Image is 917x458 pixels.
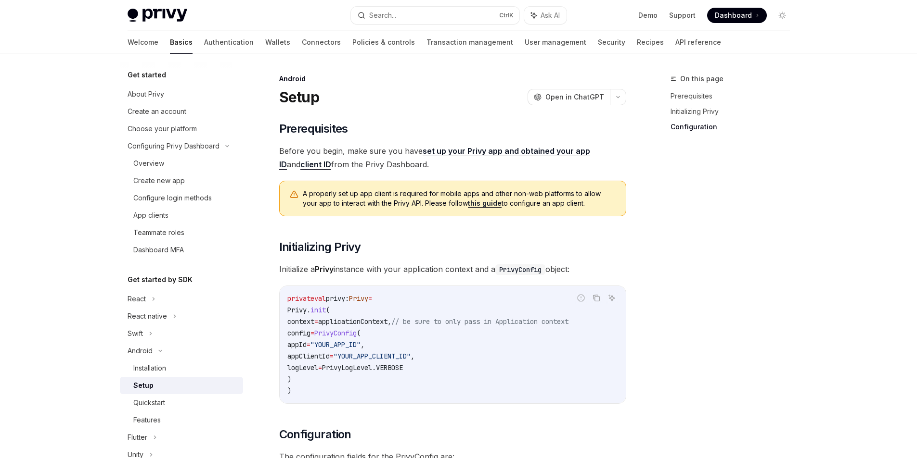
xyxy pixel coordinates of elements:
span: = [314,317,318,326]
a: Policies & controls [352,31,415,54]
span: Open in ChatGPT [545,92,604,102]
a: Security [598,31,625,54]
button: Toggle dark mode [775,8,790,23]
div: Android [128,345,153,357]
span: = [318,363,322,372]
a: Setup [120,377,243,394]
span: Privy. [287,306,310,314]
span: config [287,329,310,337]
span: = [310,329,314,337]
span: Prerequisites [279,121,348,136]
span: "YOUR_APP_ID" [310,340,361,349]
div: Dashboard MFA [133,244,184,256]
span: appId [287,340,307,349]
span: = [307,340,310,349]
span: PrivyConfig [314,329,357,337]
span: Dashboard [715,11,752,20]
img: light logo [128,9,187,22]
a: User management [525,31,586,54]
a: API reference [675,31,721,54]
a: Quickstart [120,394,243,411]
div: About Privy [128,88,164,100]
div: App clients [133,210,168,221]
a: Prerequisites [671,88,798,104]
span: PrivyLogLevel.VERBOSE [322,363,403,372]
button: Open in ChatGPT [528,89,610,105]
a: Authentication [204,31,254,54]
a: Basics [170,31,193,54]
a: Overview [120,155,243,172]
svg: Warning [289,190,299,199]
a: Installation [120,359,243,377]
button: Report incorrect code [575,292,587,304]
span: init [310,306,326,314]
span: applicationContext, [318,317,391,326]
a: Features [120,411,243,429]
span: privy: [326,294,349,303]
a: client ID [300,160,331,170]
span: "YOUR_APP_CLIENT_ID" [334,352,411,360]
code: PrivyConfig [495,264,545,275]
a: App clients [120,207,243,224]
a: Demo [638,11,658,20]
span: , [361,340,364,349]
span: , [411,352,414,360]
div: Android [279,74,626,84]
a: Teammate roles [120,224,243,241]
a: About Privy [120,86,243,103]
a: Configuration [671,119,798,135]
span: ( [326,306,330,314]
a: Support [669,11,696,20]
h5: Get started by SDK [128,274,193,285]
span: A properly set up app client is required for mobile apps and other non-web platforms to allow you... [303,189,616,208]
a: set up your Privy app and obtained your app ID [279,146,590,170]
div: Search... [369,10,396,21]
button: Ask AI [524,7,567,24]
span: val [314,294,326,303]
span: = [330,352,334,360]
a: Dashboard MFA [120,241,243,259]
div: React native [128,310,167,322]
a: Wallets [265,31,290,54]
a: Dashboard [707,8,767,23]
span: Configuration [279,427,351,442]
h5: Get started [128,69,166,81]
button: Ask AI [606,292,618,304]
span: // be sure to only pass in Application context [391,317,568,326]
span: ) [287,375,291,384]
button: Copy the contents from the code block [590,292,603,304]
div: Overview [133,158,164,169]
div: Swift [128,328,143,339]
div: Quickstart [133,397,165,408]
a: Recipes [637,31,664,54]
a: Create new app [120,172,243,189]
span: ( [357,329,361,337]
span: = [368,294,372,303]
span: private [287,294,314,303]
button: Search...CtrlK [351,7,519,24]
span: logLevel [287,363,318,372]
span: On this page [680,73,723,85]
div: Choose your platform [128,123,197,135]
div: React [128,293,146,305]
span: Ctrl K [499,12,514,19]
span: Before you begin, make sure you have and from the Privy Dashboard. [279,144,626,171]
div: Configuring Privy Dashboard [128,140,220,152]
a: Welcome [128,31,158,54]
span: Initialize a instance with your application context and a object: [279,262,626,276]
span: context [287,317,314,326]
a: this guide [468,199,502,208]
div: Flutter [128,432,147,443]
div: Configure login methods [133,192,212,204]
a: Initializing Privy [671,104,798,119]
a: Connectors [302,31,341,54]
span: Privy [349,294,368,303]
div: Create new app [133,175,185,186]
a: Create an account [120,103,243,120]
span: appClientId [287,352,330,360]
div: Teammate roles [133,227,184,238]
a: Configure login methods [120,189,243,207]
strong: Privy [315,264,334,274]
span: Ask AI [541,11,560,20]
a: Transaction management [426,31,513,54]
